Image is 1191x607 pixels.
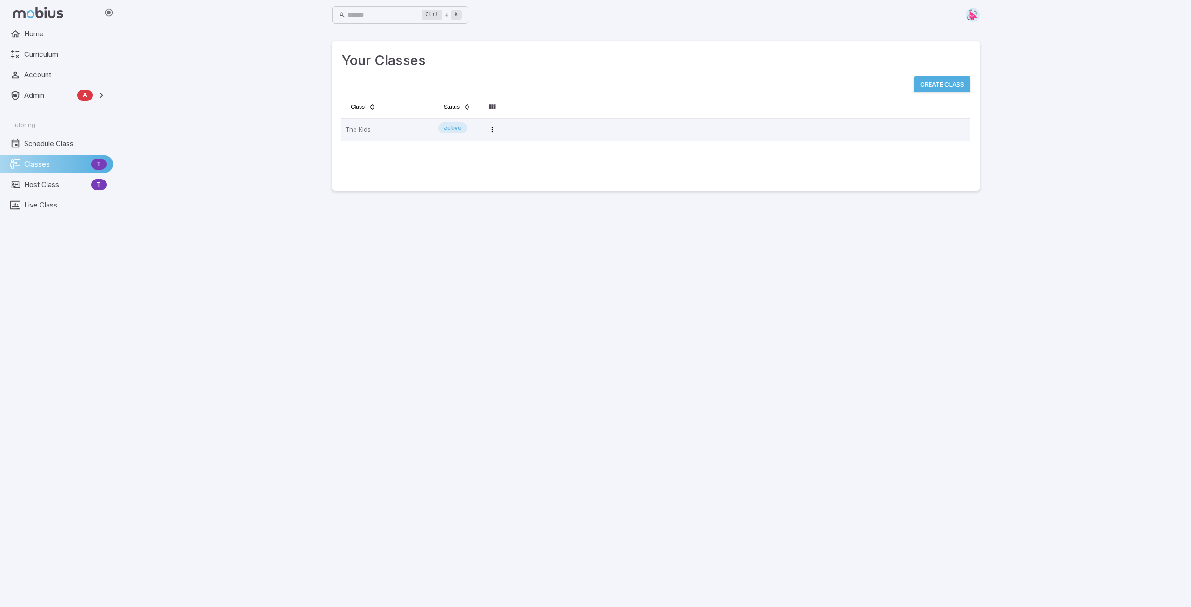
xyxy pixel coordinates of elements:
span: Class [351,103,365,111]
span: Admin [24,90,74,100]
span: T [91,180,107,189]
button: Status [438,100,476,114]
span: Tutoring [11,120,35,129]
div: + [422,9,462,20]
span: Host Class [24,180,87,190]
kbd: Ctrl [422,10,442,20]
kbd: k [451,10,462,20]
span: Home [24,29,107,39]
span: Classes [24,159,87,169]
span: A [77,91,93,100]
span: Account [24,70,107,80]
button: Column visibility [485,100,500,114]
span: Curriculum [24,49,107,60]
button: Class [345,100,381,114]
span: Status [444,103,460,111]
button: Create Class [914,76,970,92]
span: Live Class [24,200,107,210]
span: T [91,160,107,169]
p: The Kids [345,122,431,137]
h3: Your Classes [341,50,970,71]
span: Schedule Class [24,139,107,149]
img: right-triangle.svg [966,8,980,22]
span: active [438,123,467,133]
